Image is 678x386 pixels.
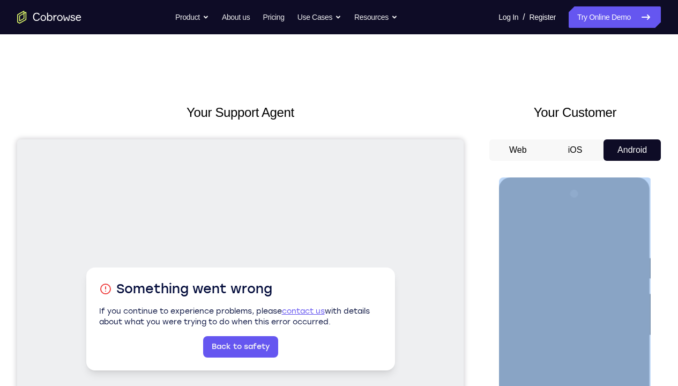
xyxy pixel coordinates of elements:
a: Back to safety [186,197,261,218]
button: Android [604,139,661,161]
button: Use Cases [297,6,341,28]
a: Go to the home page [17,11,81,24]
a: About us [222,6,250,28]
a: Pricing [263,6,284,28]
a: Try Online Demo [569,6,661,28]
button: iOS [547,139,604,161]
p: If you continue to experience problems, please with details about what you were trying to do when... [82,167,365,188]
span: / [523,11,525,24]
h2: Your Support Agent [17,103,464,122]
h1: Something went wrong [82,141,365,158]
a: contact us [265,167,308,176]
h2: Your Customer [489,103,661,122]
a: Log In [498,6,518,28]
button: Product [175,6,209,28]
button: Resources [354,6,398,28]
button: Web [489,139,547,161]
a: Register [530,6,556,28]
